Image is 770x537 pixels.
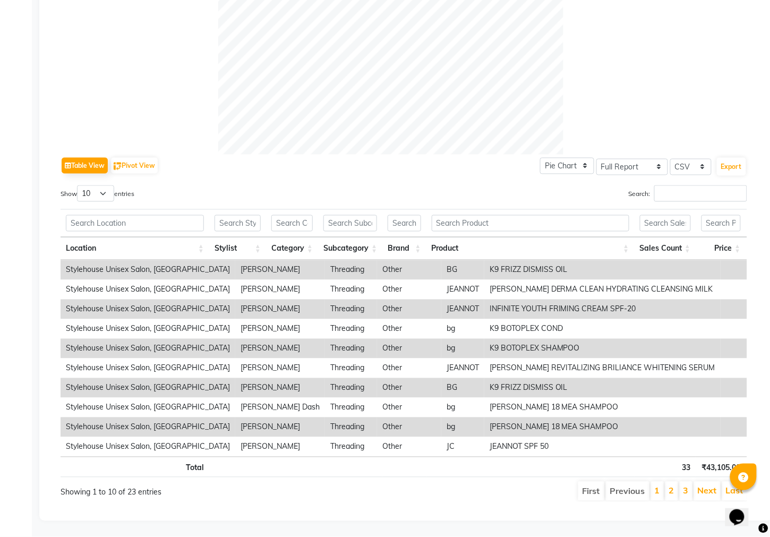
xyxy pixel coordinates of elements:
div: Showing 1 to 10 of 23 entries [61,481,337,498]
a: Last [726,485,743,496]
td: JEANNOT [441,300,484,319]
td: Other [377,280,441,300]
td: [PERSON_NAME] [235,319,325,339]
th: Total [61,457,209,478]
td: Threading [325,280,377,300]
td: [PERSON_NAME] 18 MEA SHAMPOO [484,398,721,417]
td: K9 BOTOPLEX COND [484,319,721,339]
th: Category: activate to sort column ascending [266,237,318,260]
td: Threading [325,319,377,339]
select: Showentries [77,185,114,202]
a: Next [698,485,717,496]
td: [PERSON_NAME] [235,260,325,280]
td: K9 BOTOPLEX SHAMPOO [484,339,721,359]
td: Other [377,398,441,417]
td: Threading [325,417,377,437]
td: [PERSON_NAME] [235,359,325,378]
td: [PERSON_NAME] [235,437,325,457]
label: Search: [629,185,747,202]
td: BG [441,378,484,398]
td: [PERSON_NAME] [235,339,325,359]
td: Stylehouse Unisex Salon, [GEOGRAPHIC_DATA] [61,417,235,437]
th: Location: activate to sort column ascending [61,237,209,260]
td: [PERSON_NAME] Dash [235,398,325,417]
a: 2 [669,485,674,496]
td: Stylehouse Unisex Salon, [GEOGRAPHIC_DATA] [61,300,235,319]
a: 3 [683,485,689,496]
a: 1 [655,485,660,496]
td: Threading [325,378,377,398]
td: Stylehouse Unisex Salon, [GEOGRAPHIC_DATA] [61,398,235,417]
td: Threading [325,398,377,417]
td: Threading [325,359,377,378]
td: Stylehouse Unisex Salon, [GEOGRAPHIC_DATA] [61,378,235,398]
input: Search Price [701,215,741,232]
th: ₹43,105.00 [696,457,746,478]
td: Other [377,359,441,378]
td: K9 FRIZZ DISMISS OIL [484,260,721,280]
td: [PERSON_NAME] [235,417,325,437]
td: Other [377,319,441,339]
td: K9 FRIZZ DISMISS OIL [484,378,721,398]
th: Subcategory: activate to sort column ascending [318,237,382,260]
input: Search Stylist [215,215,261,232]
input: Search: [654,185,747,202]
td: bg [441,319,484,339]
td: Stylehouse Unisex Salon, [GEOGRAPHIC_DATA] [61,319,235,339]
td: Threading [325,300,377,319]
td: bg [441,398,484,417]
input: Search Subcategory [323,215,377,232]
th: Product: activate to sort column ascending [426,237,635,260]
td: bg [441,339,484,359]
input: Search Location [66,215,204,232]
td: [PERSON_NAME] [235,378,325,398]
input: Search Category [271,215,313,232]
td: [PERSON_NAME] REVITALIZING BRILIANCE WHITENING SERUM [484,359,721,378]
td: JEANNOT [441,280,484,300]
td: bg [441,417,484,437]
td: Other [377,378,441,398]
td: [PERSON_NAME] DERMA CLEAN HYDRATING CLEANSING MILK [484,280,721,300]
td: JC [441,437,484,457]
td: [PERSON_NAME] [235,300,325,319]
img: pivot.png [114,163,122,171]
td: JEANNOT SPF 50 [484,437,721,457]
button: Pivot View [111,158,158,174]
input: Search Brand [388,215,421,232]
td: Stylehouse Unisex Salon, [GEOGRAPHIC_DATA] [61,437,235,457]
iframe: chat widget [725,495,759,526]
th: Brand: activate to sort column ascending [382,237,426,260]
label: Show entries [61,185,134,202]
td: Threading [325,339,377,359]
th: 33 [635,457,696,478]
td: Stylehouse Unisex Salon, [GEOGRAPHIC_DATA] [61,280,235,300]
td: INFINITE YOUTH FRIMING CREAM SPF-20 [484,300,721,319]
th: Sales Count: activate to sort column ascending [635,237,696,260]
td: JEANNOT [441,359,484,378]
th: Stylist: activate to sort column ascending [209,237,266,260]
td: Other [377,417,441,437]
td: [PERSON_NAME] 18 MEA SHAMPOO [484,417,721,437]
td: Other [377,437,441,457]
input: Search Product [432,215,629,232]
td: Stylehouse Unisex Salon, [GEOGRAPHIC_DATA] [61,260,235,280]
td: Threading [325,437,377,457]
button: Table View [62,158,108,174]
button: Export [717,158,746,176]
td: Stylehouse Unisex Salon, [GEOGRAPHIC_DATA] [61,359,235,378]
td: Other [377,339,441,359]
td: Other [377,300,441,319]
td: Stylehouse Unisex Salon, [GEOGRAPHIC_DATA] [61,339,235,359]
input: Search Sales Count [640,215,691,232]
td: [PERSON_NAME] [235,280,325,300]
td: Other [377,260,441,280]
th: Price: activate to sort column ascending [696,237,746,260]
td: Threading [325,260,377,280]
td: BG [441,260,484,280]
